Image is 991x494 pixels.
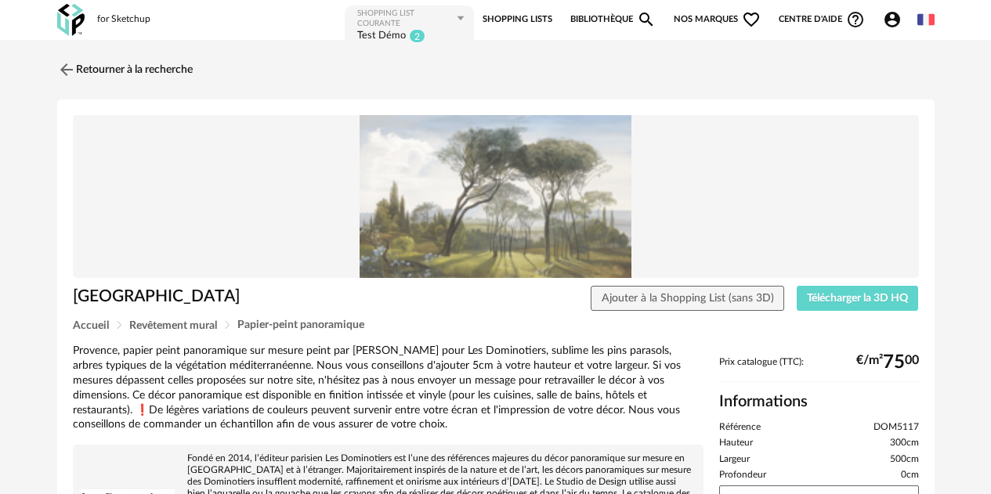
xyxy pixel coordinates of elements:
[483,4,552,35] a: Shopping Lists
[73,115,919,278] img: Product pack shot
[357,9,455,29] div: Shopping List courante
[719,421,761,434] span: Référence
[73,344,703,432] div: Provence, papier peint panoramique sur mesure peint par [PERSON_NAME] pour Les Dominotiers, subli...
[719,356,919,382] div: Prix catalogue (TTC):
[357,29,406,44] div: Test Démo
[719,391,919,412] h2: Informations
[742,10,761,29] span: Heart Outline icon
[73,319,919,331] div: Breadcrumb
[73,286,416,307] h1: [GEOGRAPHIC_DATA]
[890,437,919,449] span: 300cm
[637,10,656,29] span: Magnify icon
[674,4,761,35] span: Nos marques
[129,320,217,331] span: Revêtement mural
[719,453,750,466] span: Largeur
[883,10,902,29] span: Account Circle icon
[901,469,919,481] span: 0cm
[719,469,766,481] span: Profondeur
[57,60,76,79] img: svg+xml;base64,PHN2ZyB3aWR0aD0iMjQiIGhlaWdodD0iMjQiIHZpZXdCb3g9IjAgMCAyNCAyNCIgZmlsbD0ibm9uZSIgeG...
[570,4,656,35] a: BibliothèqueMagnify icon
[591,286,784,311] button: Ajouter à la Shopping List (sans 3D)
[779,10,866,29] span: Centre d'aideHelp Circle Outline icon
[719,437,753,449] span: Hauteur
[237,319,364,330] span: Papier-peint panoramique
[917,11,935,28] img: fr
[856,357,919,368] div: €/m² 00
[890,453,919,466] span: 500cm
[73,320,109,331] span: Accueil
[57,52,193,87] a: Retourner à la recherche
[57,4,85,36] img: OXP
[97,13,150,26] div: for Sketchup
[873,421,919,434] span: DOM5117
[807,293,908,304] span: Télécharger la 3D HQ
[409,29,425,43] sup: 2
[797,286,919,311] button: Télécharger la 3D HQ
[846,10,865,29] span: Help Circle Outline icon
[883,357,905,368] span: 75
[602,293,774,304] span: Ajouter à la Shopping List (sans 3D)
[883,10,909,29] span: Account Circle icon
